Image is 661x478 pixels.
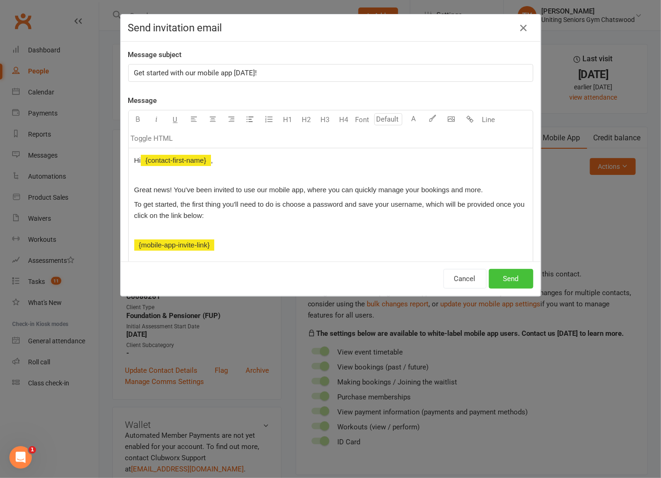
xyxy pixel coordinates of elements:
[297,110,316,129] button: H2
[353,110,372,129] button: Font
[211,156,213,164] span: ,
[128,22,533,34] h4: Send invitation email
[128,49,182,60] label: Message subject
[134,186,483,194] span: Great news! You've been invited to use our mobile app, where you can quickly manage your bookings...
[128,95,157,106] label: Message
[443,269,487,289] button: Cancel
[374,113,402,125] input: Default
[516,21,531,36] button: Close
[334,110,353,129] button: H4
[479,110,498,129] button: Line
[134,156,141,164] span: Hi
[173,116,178,124] span: U
[278,110,297,129] button: H1
[134,200,527,219] span: To get started, the first thing you'll need to do is choose a password and save your username, wh...
[166,110,185,129] button: U
[9,446,32,469] iframe: Intercom live chat
[29,446,36,454] span: 1
[316,110,334,129] button: H3
[134,69,257,77] span: Get started with our mobile app [DATE]!
[405,110,423,129] button: A
[129,129,175,148] button: Toggle HTML
[489,269,533,289] button: Send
